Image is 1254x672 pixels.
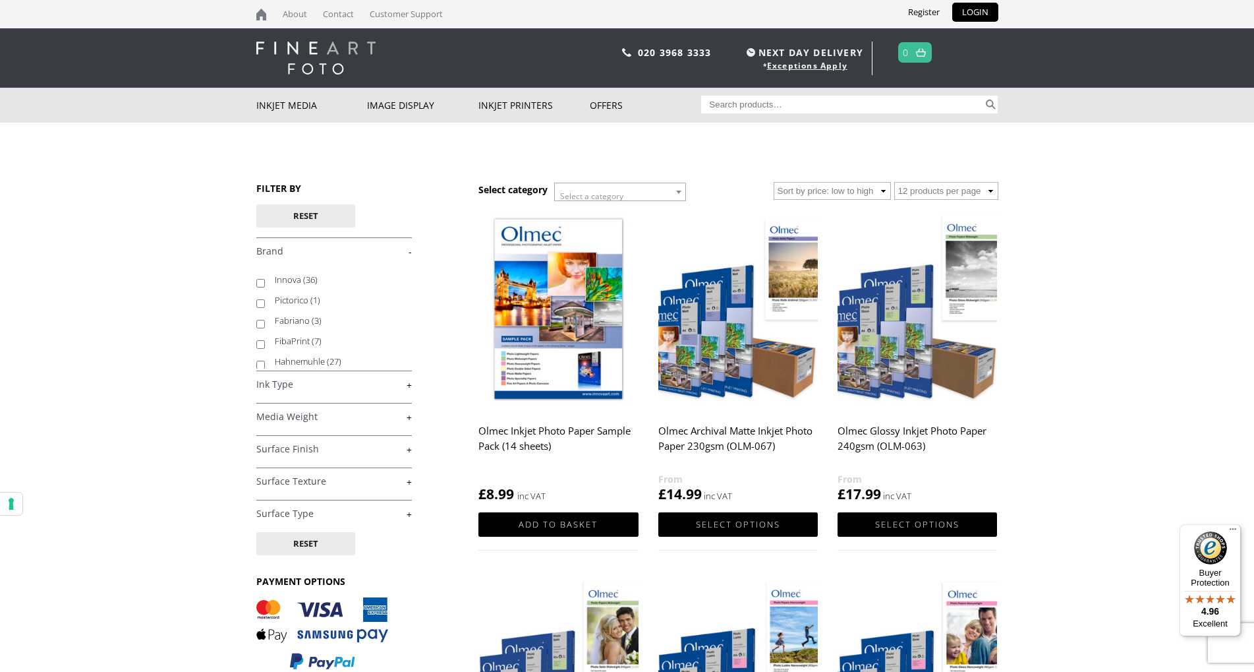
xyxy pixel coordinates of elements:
label: Pictorico [275,290,399,311]
input: Search products… [701,96,983,113]
button: Menu [1225,524,1241,540]
a: Add to basket: “Olmec Inkjet Photo Paper Sample Pack (14 sheets)” [478,512,638,537]
label: Innova [275,270,399,290]
span: (3) [312,315,322,326]
img: Olmec Archival Matte Inkjet Photo Paper 230gsm (OLM-067) [658,210,818,410]
img: Olmec Inkjet Photo Paper Sample Pack (14 sheets) [478,210,638,410]
select: Shop order [774,182,891,200]
h3: PAYMENT OPTIONS [256,575,412,588]
img: time.svg [747,48,755,57]
a: Olmec Inkjet Photo Paper Sample Pack (14 sheets) £8.99 inc VAT [478,210,638,504]
h4: Media Weight [256,403,412,429]
a: Exceptions Apply [767,60,847,71]
a: - [256,245,412,258]
bdi: 17.99 [838,485,881,503]
span: £ [838,485,845,503]
a: 0 [903,43,909,62]
p: Excellent [1180,619,1241,629]
span: (27) [327,355,341,367]
label: Fabriano [275,311,399,331]
a: Olmec Archival Matte Inkjet Photo Paper 230gsm (OLM-067) £14.99 [658,210,818,504]
a: + [256,411,412,423]
span: (36) [303,274,318,286]
a: LOGIN [952,3,998,22]
a: Select options for “Olmec Glossy Inkjet Photo Paper 240gsm (OLM-063)” [838,512,997,537]
h2: Olmec Inkjet Photo Paper Sample Pack (14 sheets) [478,419,638,472]
button: Reset [256,532,355,555]
h4: Brand [256,237,412,264]
a: Select options for “Olmec Archival Matte Inkjet Photo Paper 230gsm (OLM-067)” [658,512,818,537]
a: + [256,508,412,520]
a: Offers [590,88,701,123]
a: 020 3968 3333 [638,46,712,59]
img: Olmec Glossy Inkjet Photo Paper 240gsm (OLM-063) [838,210,997,410]
h4: Ink Type [256,371,412,397]
span: Select a category [560,191,623,202]
a: Image Display [367,88,478,123]
img: PAYMENT OPTIONS [256,597,388,671]
p: Buyer Protection [1180,568,1241,588]
h4: Surface Type [256,500,412,526]
bdi: 14.99 [658,485,702,503]
a: + [256,475,412,488]
h4: Surface Texture [256,468,412,494]
button: Reset [256,204,355,228]
img: Trusted Shops Trustmark [1194,532,1227,565]
h3: Select category [478,183,548,196]
h2: Olmec Archival Matte Inkjet Photo Paper 230gsm (OLM-067) [658,419,818,472]
a: Inkjet Media [256,88,368,123]
img: phone.svg [622,48,631,57]
a: + [256,379,412,391]
label: FibaPrint [275,331,399,351]
button: Search [983,96,998,113]
span: NEXT DAY DELIVERY [743,45,863,60]
img: basket.svg [916,48,926,57]
a: + [256,443,412,456]
bdi: 8.99 [478,485,514,503]
h3: FILTER BY [256,182,412,195]
h2: Olmec Glossy Inkjet Photo Paper 240gsm (OLM-063) [838,419,997,472]
strong: inc VAT [517,489,546,504]
span: £ [478,485,486,503]
label: Hahnemuhle [275,351,399,372]
span: 4.96 [1201,606,1219,617]
img: logo-white.svg [256,42,376,75]
span: £ [658,485,666,503]
button: Trusted Shops TrustmarkBuyer Protection4.96Excellent [1180,524,1241,636]
a: Register [898,3,950,22]
span: (7) [312,335,322,347]
a: Inkjet Printers [478,88,590,123]
a: Olmec Glossy Inkjet Photo Paper 240gsm (OLM-063) £17.99 [838,210,997,504]
h4: Surface Finish [256,435,412,462]
span: (1) [310,294,320,306]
